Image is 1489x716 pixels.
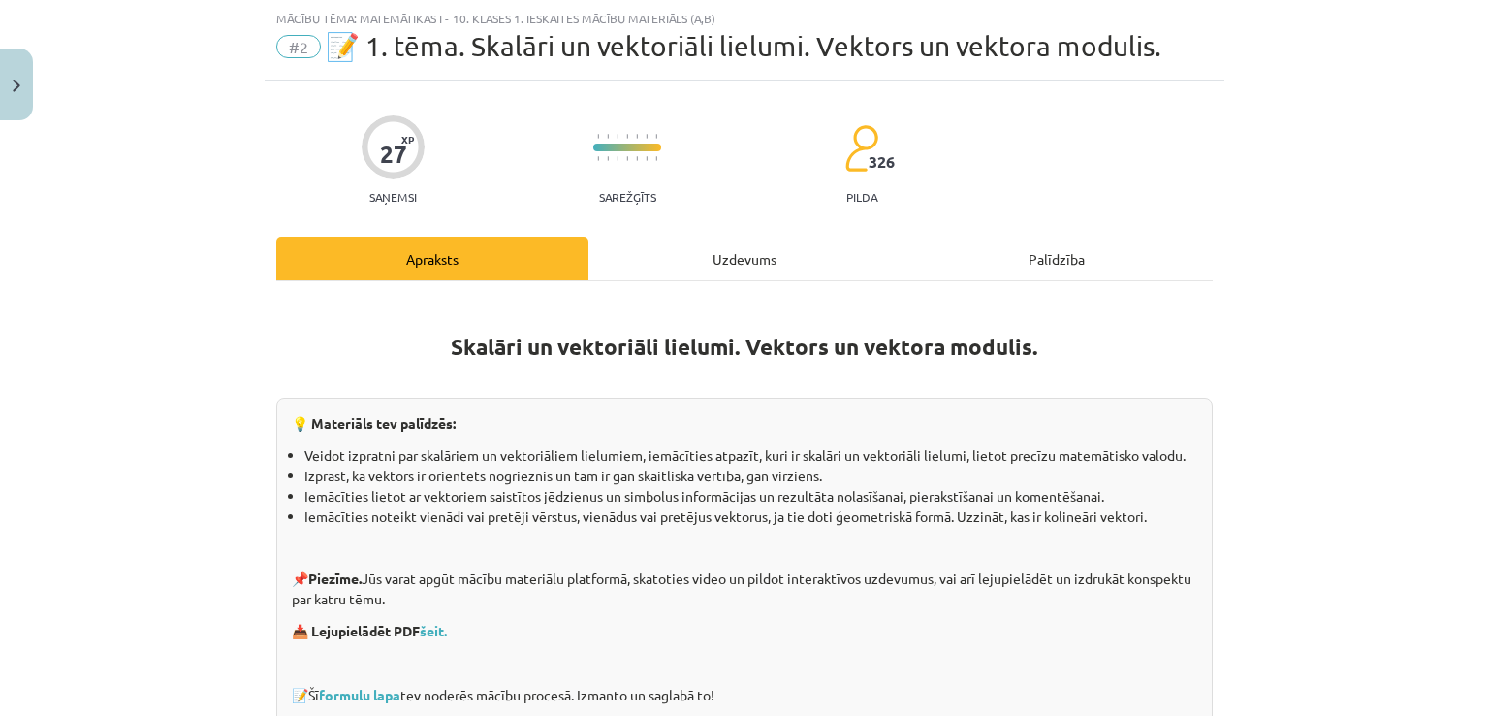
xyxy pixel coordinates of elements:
a: šeit. [420,622,447,639]
a: formulu lapa [319,686,400,703]
img: icon-short-line-57e1e144782c952c97e751825c79c345078a6d821885a25fce030b3d8c18986b.svg [617,156,618,161]
img: students-c634bb4e5e11cddfef0936a35e636f08e4e9abd3cc4e673bd6f9a4125e45ecb1.svg [844,124,878,173]
p: Saņemsi [362,190,425,204]
img: icon-short-line-57e1e144782c952c97e751825c79c345078a6d821885a25fce030b3d8c18986b.svg [607,134,609,139]
li: Iemācīties lietot ar vektoriem saistītos jēdzienus un simbolus informācijas un rezultāta nolasīša... [304,486,1197,506]
img: icon-short-line-57e1e144782c952c97e751825c79c345078a6d821885a25fce030b3d8c18986b.svg [607,156,609,161]
span: XP [401,134,414,145]
div: 27 [380,141,407,168]
img: icon-short-line-57e1e144782c952c97e751825c79c345078a6d821885a25fce030b3d8c18986b.svg [597,156,599,161]
li: Iemācīties noteikt vienādi vai pretēji vērstus, vienādus vai pretējus vektorus, ja tie doti ģeome... [304,506,1197,527]
span: 📝 1. tēma. Skalāri un vektoriāli lielumi. Vektors un vektora modulis. [326,30,1161,62]
p: Sarežģīts [599,190,656,204]
strong: 📥 Lejupielādēt PDF [292,622,450,639]
img: icon-short-line-57e1e144782c952c97e751825c79c345078a6d821885a25fce030b3d8c18986b.svg [646,156,648,161]
img: icon-short-line-57e1e144782c952c97e751825c79c345078a6d821885a25fce030b3d8c18986b.svg [646,134,648,139]
p: pilda [846,190,877,204]
li: Veidot izpratni par skalāriem un vektoriāliem lielumiem, iemācīties atpazīt, kuri ir skalāri un v... [304,445,1197,466]
img: icon-short-line-57e1e144782c952c97e751825c79c345078a6d821885a25fce030b3d8c18986b.svg [655,134,657,139]
img: icon-short-line-57e1e144782c952c97e751825c79c345078a6d821885a25fce030b3d8c18986b.svg [626,134,628,139]
div: Uzdevums [588,237,901,280]
span: #2 [276,35,321,58]
div: Apraksts [276,237,588,280]
img: icon-close-lesson-0947bae3869378f0d4975bcd49f059093ad1ed9edebbc8119c70593378902aed.svg [13,80,20,92]
div: Palīdzība [901,237,1213,280]
img: icon-short-line-57e1e144782c952c97e751825c79c345078a6d821885a25fce030b3d8c18986b.svg [626,156,628,161]
img: icon-short-line-57e1e144782c952c97e751825c79c345078a6d821885a25fce030b3d8c18986b.svg [636,134,638,139]
div: Mācību tēma: Matemātikas i - 10. klases 1. ieskaites mācību materiāls (a,b) [276,12,1213,25]
p: 📌 Jūs varat apgūt mācību materiālu platformā, skatoties video un pildot interaktīvos uzdevumus, v... [292,569,1197,609]
strong: 💡 Materiāls tev palīdzēs: [292,414,456,432]
img: icon-short-line-57e1e144782c952c97e751825c79c345078a6d821885a25fce030b3d8c18986b.svg [636,156,638,161]
img: icon-short-line-57e1e144782c952c97e751825c79c345078a6d821885a25fce030b3d8c18986b.svg [597,134,599,139]
strong: Piezīme. [308,570,362,587]
strong: Skalāri un vektoriāli lielumi. Vektors un vektora modulis. [451,333,1038,361]
li: Izprast, ka vektors ir orientēts nogrieznis un tam ir gan skaitliskā vērtība, gan virziens. [304,466,1197,486]
span: 326 [869,153,895,171]
img: icon-short-line-57e1e144782c952c97e751825c79c345078a6d821885a25fce030b3d8c18986b.svg [617,134,618,139]
img: icon-short-line-57e1e144782c952c97e751825c79c345078a6d821885a25fce030b3d8c18986b.svg [655,156,657,161]
p: 📝 Šī tev noderēs mācību procesā. Izmanto un saglabā to! [292,685,1197,705]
